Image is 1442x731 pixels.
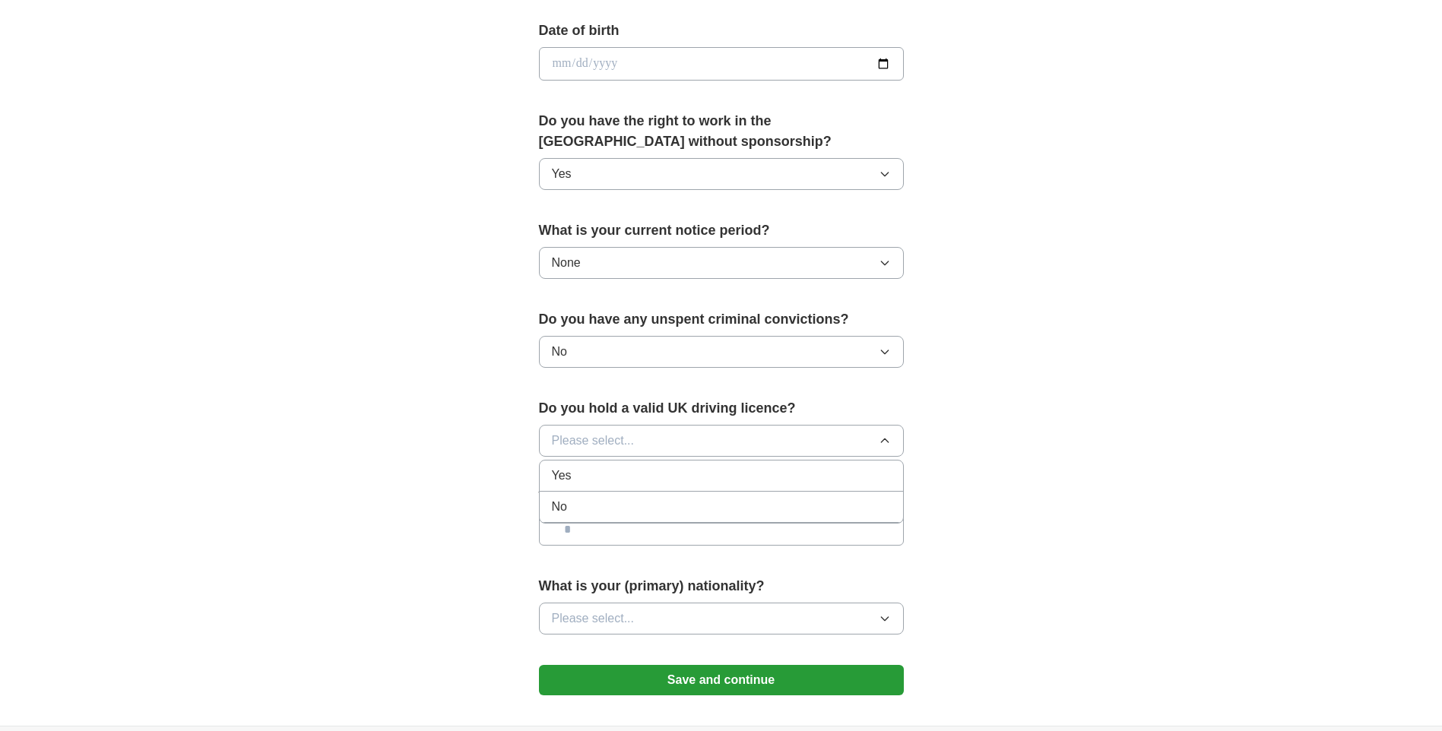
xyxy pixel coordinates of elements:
[552,609,635,628] span: Please select...
[539,158,904,190] button: Yes
[552,467,572,485] span: Yes
[539,398,904,419] label: Do you hold a valid UK driving licence?
[539,665,904,695] button: Save and continue
[539,220,904,241] label: What is your current notice period?
[539,425,904,457] button: Please select...
[539,576,904,597] label: What is your (primary) nationality?
[539,21,904,41] label: Date of birth
[552,498,567,516] span: No
[539,336,904,368] button: No
[539,111,904,152] label: Do you have the right to work in the [GEOGRAPHIC_DATA] without sponsorship?
[539,309,904,330] label: Do you have any unspent criminal convictions?
[552,343,567,361] span: No
[539,247,904,279] button: None
[539,603,904,634] button: Please select...
[552,165,572,183] span: Yes
[552,432,635,450] span: Please select...
[552,254,581,272] span: None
